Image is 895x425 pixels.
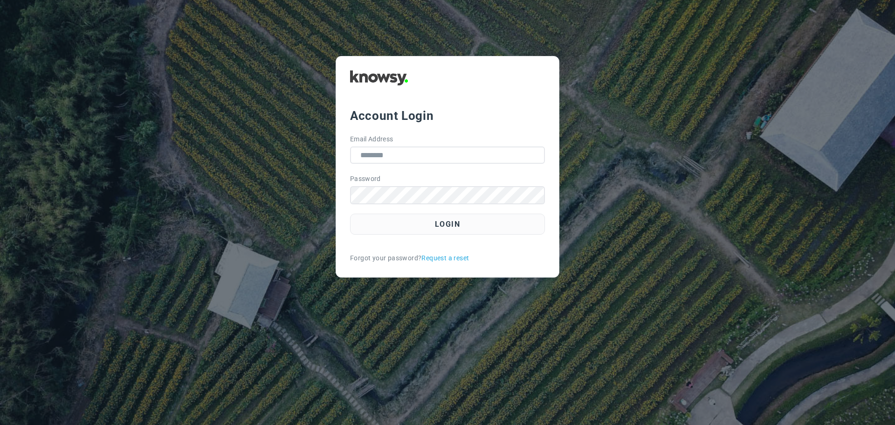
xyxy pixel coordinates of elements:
[350,107,545,124] div: Account Login
[350,134,393,144] label: Email Address
[350,214,545,235] button: Login
[350,253,545,263] div: Forgot your password?
[350,174,381,184] label: Password
[421,253,469,263] a: Request a reset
